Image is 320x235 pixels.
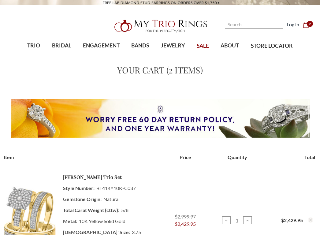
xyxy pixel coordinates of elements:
svg: cart.cart_preview [303,22,309,28]
button: Remove Gracie 5/8 ct tw. Diamond Round Cluster Trio Set 10K Yellow Gold from cart [308,217,313,223]
th: Quantity [211,154,263,166]
span: ABOUT [221,42,239,50]
span: ENGAGEMENT [83,42,120,50]
dt: Metal: [63,216,77,227]
span: 2 [307,21,313,27]
dt: Total Carat Weight (cttw): [63,205,119,216]
span: JEWELRY [161,42,185,50]
a: Cart with 0 items [303,21,313,28]
a: Log in [287,21,299,28]
dd: Natural [63,194,152,205]
span: $2,999.97 [175,214,196,219]
input: Search [225,20,283,29]
span: $2,429.95 [175,220,196,228]
img: My Trio Rings [111,16,209,36]
dd: BT414Y10K-C037 [63,183,152,194]
dt: Style Number: [63,183,95,194]
a: ABOUT [215,36,245,56]
dt: Gemstone Origin: [63,194,102,205]
a: JEWELRY [155,36,191,56]
a: SALE [191,36,215,56]
span: TRIO [27,42,40,50]
h1: Your Cart (2 items) [4,64,316,76]
th: Item [4,154,159,166]
a: BRIDAL [46,36,77,56]
a: My Trio Rings [93,16,227,36]
a: BANDS [125,36,155,56]
dd: 10K Yellow Solid Gold [63,216,152,227]
th: Price [159,154,211,166]
span: SALE [197,42,209,50]
a: TRIO [21,36,46,56]
a: [PERSON_NAME] Trio Set [63,173,122,181]
th: Total [263,154,315,166]
strong: $2,429.95 [281,217,303,223]
span: STORE LOCATOR [251,42,293,50]
a: STORE LOCATOR [245,36,299,56]
a: ENGAGEMENT [77,36,125,56]
span: BRIDAL [52,42,71,50]
img: Worry Free 60 Day Return Policy [11,99,310,139]
input: Gracie 5/8 ct tw. Diamond Round Cluster Trio Set 10K Yellow Gold [232,218,242,223]
span: BANDS [131,42,149,50]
